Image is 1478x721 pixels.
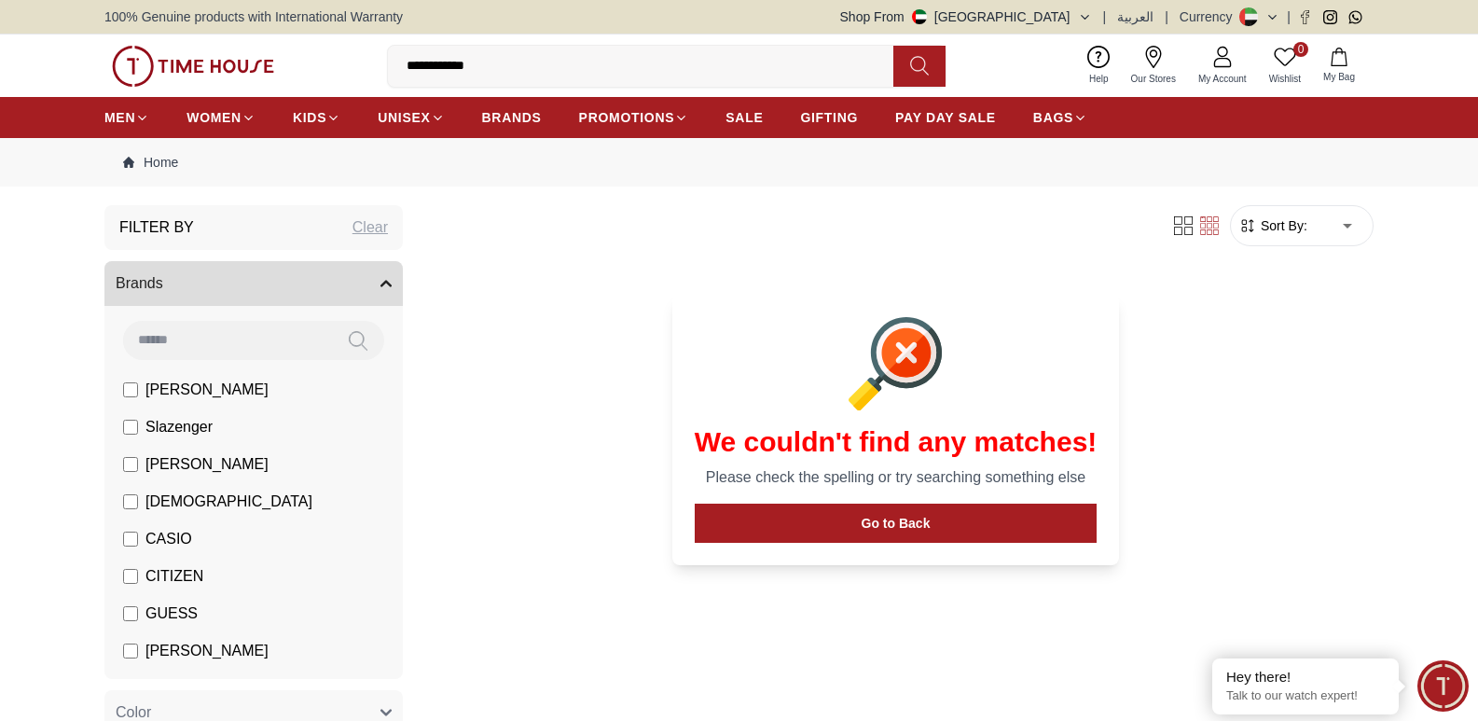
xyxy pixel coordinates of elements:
[1262,72,1308,86] span: Wishlist
[800,108,858,127] span: GIFTING
[104,101,149,134] a: MEN
[1078,42,1120,90] a: Help
[1120,42,1187,90] a: Our Stores
[482,101,542,134] a: BRANDS
[695,504,1098,543] button: Go to Back
[1287,7,1291,26] span: |
[1298,10,1312,24] a: Facebook
[725,101,763,134] a: SALE
[1033,108,1073,127] span: BAGS
[1312,44,1366,88] button: My Bag
[119,216,194,239] h3: Filter By
[145,379,269,401] span: [PERSON_NAME]
[1226,688,1385,704] p: Talk to our watch expert!
[1323,10,1337,24] a: Instagram
[104,138,1374,187] nav: Breadcrumb
[1033,101,1087,134] a: BAGS
[145,603,198,625] span: GUESS
[1103,7,1107,26] span: |
[123,606,138,621] input: GUESS
[116,272,163,295] span: Brands
[123,494,138,509] input: [DEMOGRAPHIC_DATA]
[1293,42,1308,57] span: 0
[840,7,1092,26] button: Shop From[GEOGRAPHIC_DATA]
[145,640,269,662] span: [PERSON_NAME]
[123,420,138,435] input: Slazenger
[895,101,996,134] a: PAY DAY SALE
[695,425,1098,459] h1: We couldn't find any matches!
[186,108,242,127] span: WOMEN
[1124,72,1183,86] span: Our Stores
[104,7,403,26] span: 100% Genuine products with International Warranty
[123,569,138,584] input: CITIZEN
[912,9,927,24] img: United Arab Emirates
[293,108,326,127] span: KIDS
[1165,7,1168,26] span: |
[895,108,996,127] span: PAY DAY SALE
[145,416,213,438] span: Slazenger
[1238,216,1307,235] button: Sort By:
[1258,42,1312,90] a: 0Wishlist
[145,677,186,700] span: Police
[1348,10,1362,24] a: Whatsapp
[123,457,138,472] input: [PERSON_NAME]
[1316,70,1362,84] span: My Bag
[1082,72,1116,86] span: Help
[1180,7,1240,26] div: Currency
[1191,72,1254,86] span: My Account
[1226,668,1385,686] div: Hey there!
[145,491,312,513] span: [DEMOGRAPHIC_DATA]
[378,108,430,127] span: UNISEX
[123,153,178,172] a: Home
[104,261,403,306] button: Brands
[145,528,192,550] span: CASIO
[123,532,138,547] input: CASIO
[352,216,388,239] div: Clear
[800,101,858,134] a: GIFTING
[293,101,340,134] a: KIDS
[123,644,138,659] input: [PERSON_NAME]
[104,108,135,127] span: MEN
[378,101,444,134] a: UNISEX
[579,101,689,134] a: PROMOTIONS
[482,108,542,127] span: BRANDS
[123,382,138,397] input: [PERSON_NAME]
[1417,660,1469,712] div: Chat Widget
[1117,7,1153,26] button: العربية
[145,565,203,588] span: CITIZEN
[579,108,675,127] span: PROMOTIONS
[186,101,256,134] a: WOMEN
[725,108,763,127] span: SALE
[112,46,274,87] img: ...
[1257,216,1307,235] span: Sort By:
[145,453,269,476] span: [PERSON_NAME]
[695,466,1098,489] p: Please check the spelling or try searching something else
